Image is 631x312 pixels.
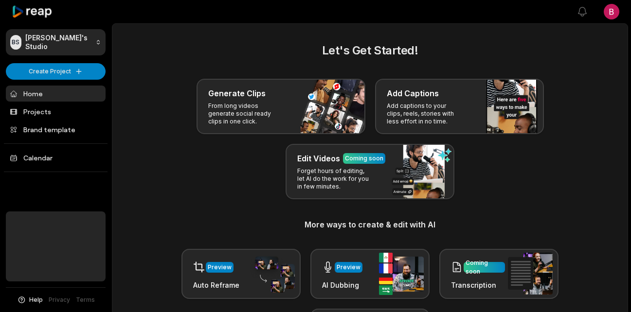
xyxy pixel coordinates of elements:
div: Coming soon [466,259,503,276]
p: Add captions to your clips, reels, stories with less effort in no time. [387,102,462,125]
h3: Transcription [451,280,505,290]
div: Preview [337,263,361,272]
button: Create Project [6,63,106,80]
h2: Let's Get Started! [124,42,616,59]
p: [PERSON_NAME]'s Studio [25,34,91,51]
h3: Edit Videos [297,153,340,164]
a: Terms [76,295,95,304]
a: Projects [6,104,106,120]
h3: Add Captions [387,87,439,99]
button: Help [17,295,43,304]
div: Preview [208,263,232,272]
a: Home [6,86,106,102]
p: Forget hours of editing, let AI do the work for you in few minutes. [297,167,373,191]
div: Coming soon [345,154,383,163]
img: auto_reframe.png [250,255,295,293]
h3: More ways to create & edit with AI [124,219,616,230]
h3: Generate Clips [208,87,266,99]
img: ai_dubbing.png [379,253,424,295]
h3: Auto Reframe [193,280,239,290]
a: Privacy [49,295,70,304]
a: Calendar [6,150,106,166]
a: Brand template [6,121,106,138]
img: transcription.png [508,253,553,295]
span: Help [29,295,43,304]
div: BS [10,35,21,50]
p: From long videos generate social ready clips in one click. [208,102,284,125]
h3: AI Dubbing [322,280,362,290]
